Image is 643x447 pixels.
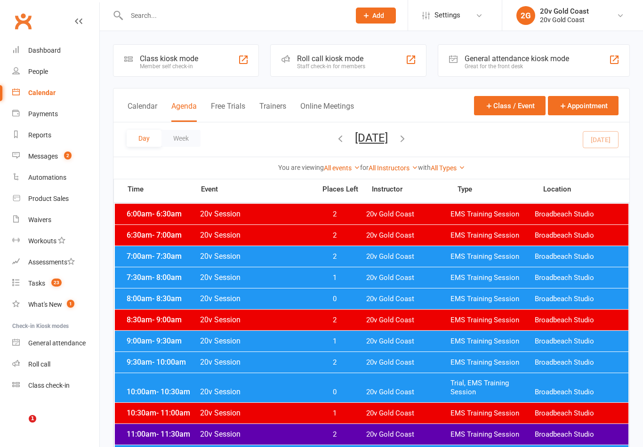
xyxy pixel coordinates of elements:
span: 20v Gold Coast [366,337,450,346]
span: 2 [310,252,359,261]
span: 9:30am [124,358,200,367]
span: EMS Training Session [450,358,535,367]
input: Search... [124,9,344,22]
span: Settings [434,5,460,26]
span: Add [372,12,384,19]
span: 20v Session [200,430,310,439]
span: Trial, EMS Training Session [450,379,535,397]
span: 2 [310,316,359,325]
span: 0 [310,388,359,397]
a: Tasks 23 [12,273,99,294]
button: [DATE] [355,131,388,144]
span: 20v Gold Coast [366,273,450,282]
span: 2 [310,430,359,439]
span: - 11:00am [156,408,190,417]
a: People [12,61,99,82]
span: EMS Training Session [450,409,535,418]
a: Waivers [12,209,99,231]
span: EMS Training Session [450,252,535,261]
a: Automations [12,167,99,188]
div: Roll call kiosk mode [297,54,365,63]
button: Online Meetings [300,102,354,122]
span: 7:30am [124,273,200,282]
span: 20v Session [200,387,310,396]
div: Waivers [28,216,51,223]
button: Day [127,130,161,147]
span: Broadbeach Studio [535,295,619,303]
span: 20v Session [200,408,310,417]
div: Reports [28,131,51,139]
span: 8:30am [124,315,200,324]
div: Class check-in [28,382,70,389]
span: 20v Gold Coast [366,231,450,240]
span: Broadbeach Studio [535,337,619,346]
div: Product Sales [28,195,69,202]
span: - 8:00am [152,273,182,282]
a: Payments [12,104,99,125]
div: General attendance [28,339,86,347]
span: - 10:30am [156,387,190,396]
span: 20v Session [200,294,310,303]
div: Dashboard [28,47,61,54]
div: 2G [516,6,535,25]
span: EMS Training Session [450,316,535,325]
span: 1 [29,415,36,423]
span: Broadbeach Studio [535,231,619,240]
span: 20v Gold Coast [366,358,450,367]
a: Reports [12,125,99,146]
span: 20v Session [200,252,310,261]
span: Places Left [315,186,365,193]
span: Broadbeach Studio [535,316,619,325]
button: Calendar [128,102,157,122]
span: Time [125,185,201,196]
button: Add [356,8,396,24]
a: Dashboard [12,40,99,61]
div: Calendar [28,89,56,96]
span: 20v Gold Coast [366,430,450,439]
button: Appointment [548,96,619,115]
span: - 8:30am [152,294,182,303]
span: 11:00am [124,430,200,439]
a: Workouts [12,231,99,252]
span: Broadbeach Studio [535,210,619,219]
a: All Types [431,164,465,172]
div: Great for the front desk [465,63,569,70]
a: All Instructors [369,164,418,172]
strong: with [418,164,431,171]
span: EMS Training Session [450,337,535,346]
span: 1 [310,409,359,418]
div: 20v Gold Coast [540,7,589,16]
div: What's New [28,301,62,308]
span: Broadbeach Studio [535,252,619,261]
a: General attendance kiosk mode [12,333,99,354]
button: Class / Event [474,96,546,115]
span: 20v Gold Coast [366,388,450,397]
a: Roll call [12,354,99,375]
div: Tasks [28,279,45,287]
span: 23 [51,279,62,287]
span: Broadbeach Studio [535,409,619,418]
a: Class kiosk mode [12,375,99,396]
span: 2 [310,358,359,367]
span: - 9:00am [152,315,182,324]
span: 20v Session [200,273,310,282]
button: Week [161,130,201,147]
span: - 10:00am [152,358,186,367]
div: 20v Gold Coast [540,16,589,24]
span: 20v Gold Coast [366,316,450,325]
a: What's New1 [12,294,99,315]
span: 20v Session [200,358,310,367]
div: Member self check-in [140,63,198,70]
div: General attendance kiosk mode [465,54,569,63]
span: EMS Training Session [450,295,535,303]
span: 6:00am [124,209,200,218]
span: 8:00am [124,294,200,303]
a: Calendar [12,82,99,104]
div: Staff check-in for members [297,63,365,70]
a: Messages 2 [12,146,99,167]
iframe: Intercom live chat [9,415,32,438]
a: Clubworx [11,9,35,33]
span: 2 [310,231,359,240]
span: 20v Session [200,315,310,324]
div: Automations [28,174,66,181]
